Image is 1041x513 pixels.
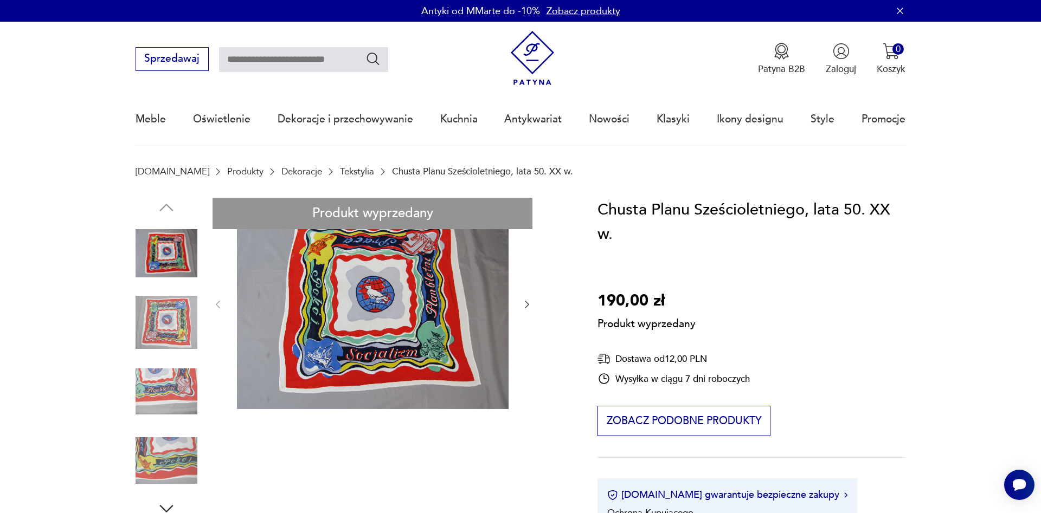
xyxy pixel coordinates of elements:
[844,492,847,498] img: Ikona strzałki w prawo
[392,166,573,177] p: Chusta Planu Sześcioletniego, lata 50. XX w.
[136,166,209,177] a: [DOMAIN_NAME]
[758,43,805,75] button: Patyna B2B
[340,166,374,177] a: Tekstylia
[717,94,783,144] a: Ikony designu
[892,43,904,55] div: 0
[227,166,264,177] a: Produkty
[505,31,560,86] img: Patyna - sklep z meblami i dekoracjami vintage
[440,94,478,144] a: Kuchnia
[597,406,770,436] button: Zobacz podobne produkty
[758,63,805,75] p: Patyna B2B
[877,43,905,75] button: 0Koszyk
[597,372,750,385] div: Wysyłka w ciągu 7 dni roboczych
[281,166,322,177] a: Dekoracje
[877,63,905,75] p: Koszyk
[547,4,620,18] a: Zobacz produkty
[136,94,166,144] a: Meble
[826,63,856,75] p: Zaloguj
[597,198,905,247] h1: Chusta Planu Sześcioletniego, lata 50. XX w.
[833,43,850,60] img: Ikonka użytkownika
[657,94,690,144] a: Klasyki
[136,47,209,71] button: Sprzedawaj
[607,488,847,502] button: [DOMAIN_NAME] gwarantuje bezpieczne zakupy
[136,55,209,64] a: Sprzedawaj
[826,43,856,75] button: Zaloguj
[589,94,629,144] a: Nowości
[278,94,413,144] a: Dekoracje i przechowywanie
[773,43,790,60] img: Ikona medalu
[504,94,562,144] a: Antykwariat
[597,313,696,332] p: Produkt wyprzedany
[421,4,540,18] p: Antyki od MMarte do -10%
[811,94,834,144] a: Style
[597,352,750,366] div: Dostawa od 12,00 PLN
[597,352,611,366] img: Ikona dostawy
[758,43,805,75] a: Ikona medaluPatyna B2B
[862,94,905,144] a: Promocje
[1004,470,1034,500] iframe: Smartsupp widget button
[883,43,899,60] img: Ikona koszyka
[597,289,696,314] p: 190,00 zł
[607,490,618,501] img: Ikona certyfikatu
[365,51,381,67] button: Szukaj
[193,94,250,144] a: Oświetlenie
